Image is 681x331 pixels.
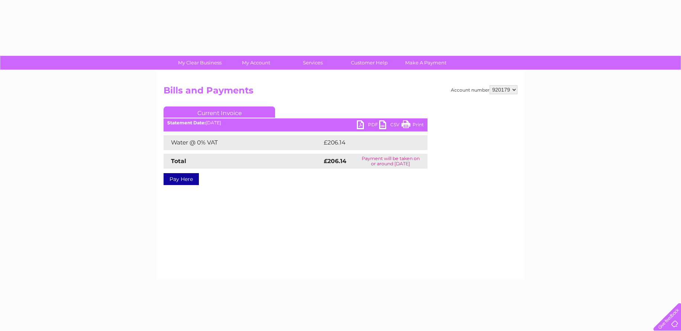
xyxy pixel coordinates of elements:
[401,120,424,131] a: Print
[164,173,199,185] a: Pay Here
[226,56,287,70] a: My Account
[282,56,343,70] a: Services
[164,135,322,150] td: Water @ 0% VAT
[322,135,414,150] td: £206.14
[164,106,275,118] a: Current Invoice
[164,85,517,99] h2: Bills and Payments
[357,120,379,131] a: PDF
[395,56,456,70] a: Make A Payment
[379,120,401,131] a: CSV
[171,157,186,165] strong: Total
[339,56,400,70] a: Customer Help
[167,120,206,125] b: Statement Date:
[169,56,230,70] a: My Clear Business
[164,120,427,125] div: [DATE]
[354,154,427,169] td: Payment will be taken on or around [DATE]
[451,85,517,94] div: Account number
[324,157,346,165] strong: £206.14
